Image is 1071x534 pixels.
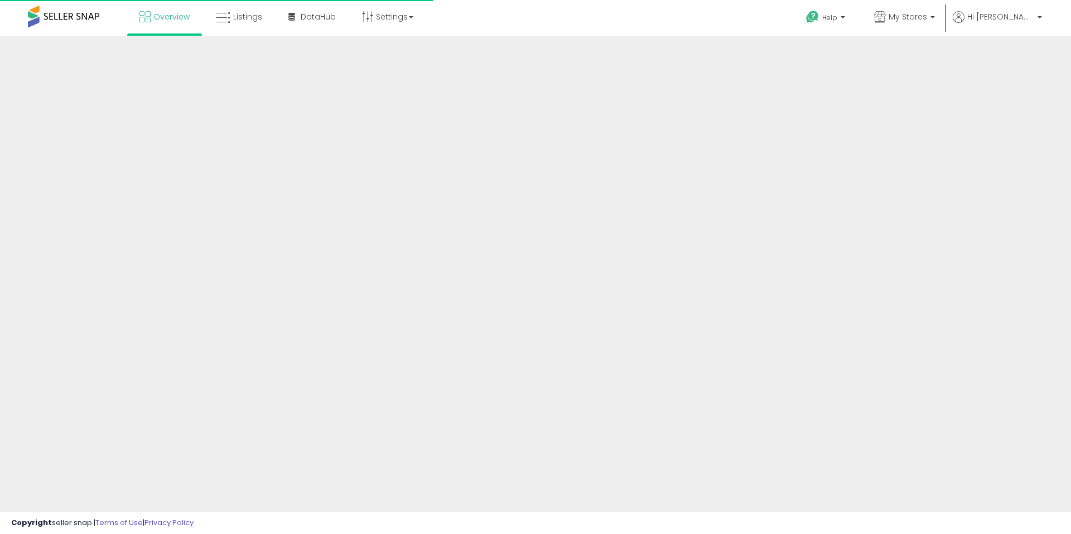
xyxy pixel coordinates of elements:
span: My Stores [889,11,927,22]
a: Help [797,2,856,36]
span: Hi [PERSON_NAME] [967,11,1034,22]
a: Hi [PERSON_NAME] [953,11,1042,36]
i: Get Help [805,10,819,24]
span: Help [822,13,837,22]
span: Listings [233,11,262,22]
span: DataHub [301,11,336,22]
span: Overview [153,11,190,22]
